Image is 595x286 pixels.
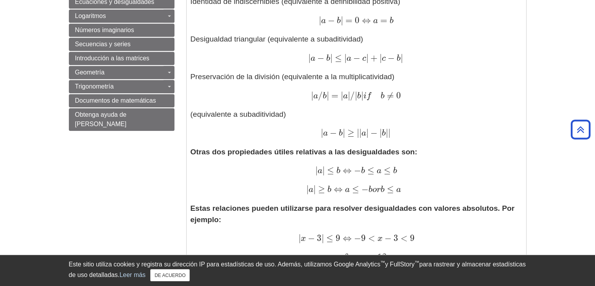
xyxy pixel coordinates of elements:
font: 3 [394,233,398,243]
font: | [401,52,403,63]
font: 9 [410,233,415,243]
font: Geometría [75,69,105,76]
font: b [323,92,327,100]
a: Secuencias y series [69,38,174,51]
font: | [320,127,323,138]
font: 3 [317,233,322,243]
font: − [328,15,335,25]
font: Trigonometría [75,83,114,90]
font: | [344,52,347,63]
font: y FullStory [385,261,415,268]
font: ≤ [326,233,333,243]
font: + [370,52,377,63]
font: ⇔ [343,165,352,176]
font: | [327,90,329,101]
font: Introducción a las matrices [75,55,149,62]
font: b [397,54,401,63]
font: = [345,15,352,25]
font: − [361,184,369,194]
a: Números imaginarios [69,24,174,37]
font: b [381,185,385,194]
font: | [330,52,333,63]
font: − [308,233,315,243]
font: b [369,185,372,194]
font: | [315,165,317,176]
font: < [401,233,408,243]
a: Trigonometría [69,80,174,93]
font: ≤ [367,165,374,176]
font: | [341,15,343,25]
font: c [382,54,386,63]
a: Volver arriba [568,124,593,135]
button: Cerca [150,269,190,281]
font: ≥ [318,184,325,194]
font: a [347,54,351,63]
font: Documentos de matemáticas [75,97,156,104]
font: (equivalente a subaditividad) [191,110,286,118]
font: | [308,52,311,63]
font: b [361,167,365,175]
font: a [396,185,401,194]
a: Introducción a las matrices [69,52,174,65]
font: para rastrear y almacenar estadísticas de uso detalladas. [69,261,526,278]
font: | [313,184,316,194]
font: a [311,54,315,63]
font: a [361,129,366,138]
font: a [313,92,318,100]
font: | [318,15,321,25]
font: = [331,90,338,101]
a: Leer más [119,272,146,278]
font: ⇔ [343,233,352,243]
font: = [380,15,387,25]
font: ≤ [387,184,394,194]
font: r [377,185,381,194]
font: ≤ [335,52,342,63]
font: f [367,92,371,100]
font: b [326,54,330,63]
font: ≥ [347,127,354,138]
font: x [300,234,306,243]
font: 9 [336,233,340,243]
font: ⇔ [334,184,343,194]
font: Este sitio utiliza cookies y registra su dirección IP para estadísticas de uso. Además, utilizamo... [69,261,381,268]
font: b [337,16,341,25]
font: 0 [396,90,401,101]
a: Logaritmos [69,9,174,23]
font: a [377,167,381,175]
font: − [388,52,395,63]
font: Desigualdad triangular (equivalente a subaditividad) [191,35,363,43]
font: b [357,92,361,100]
font: ≤ [384,165,391,176]
font: | [379,127,382,138]
font: | [322,165,324,176]
font: c [362,54,366,63]
font: ≠ [387,90,394,101]
a: Obtenga ayuda de [PERSON_NAME] [69,108,174,131]
font: Obtenga ayuda de [PERSON_NAME] [75,111,127,127]
font: − [385,233,392,243]
font: Secuencias y series [75,41,131,47]
font: 0 [355,15,360,25]
font: − [370,127,377,138]
font: − [354,233,361,243]
font: | [366,52,369,63]
font: ™ [415,260,419,265]
font: ≤ [327,165,334,176]
font: ≤ [352,184,359,194]
font: b [381,92,385,100]
font: x [377,234,383,243]
font: b [393,167,397,175]
a: Documentos de matemáticas [69,94,174,107]
font: b [339,129,343,138]
font: 9 [361,233,366,243]
font: a [373,16,378,25]
font: − [354,165,361,176]
font: | [359,127,361,138]
font: | [348,90,350,101]
font: − [330,127,337,138]
font: ⇔ [362,15,371,25]
font: a [323,129,327,138]
font: a [345,185,350,194]
a: Geometría [69,66,174,79]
